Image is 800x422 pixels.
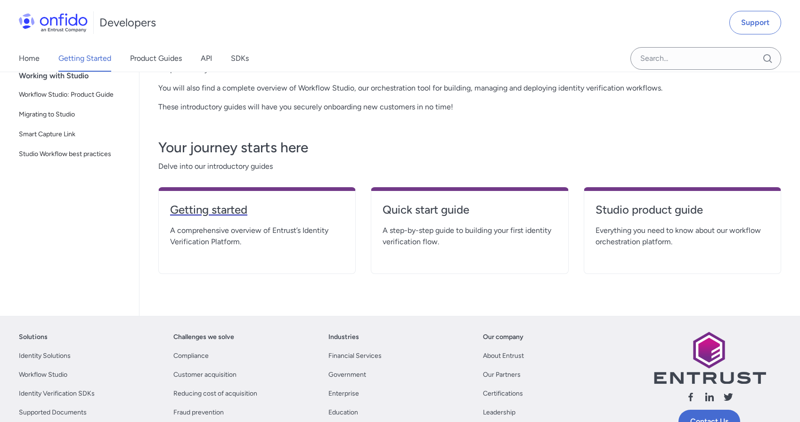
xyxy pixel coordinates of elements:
[158,161,781,172] span: Delve into our introductory guides
[653,331,766,384] img: Entrust logo
[704,391,715,406] a: Follow us linkedin
[15,145,131,164] a: Studio Workflow best practices
[383,225,556,248] span: A step-by-step guide to building your first identity verification flow.
[685,391,696,406] a: Follow us facebook
[170,225,344,248] span: A comprehensive overview of Entrust’s Identity Verification Platform.
[723,391,734,406] a: Follow us X (Twitter)
[19,129,128,140] span: Smart Capture Link
[596,202,769,217] h4: Studio product guide
[173,369,237,381] a: Customer acquisition
[328,407,358,418] a: Education
[328,369,366,381] a: Government
[19,45,40,72] a: Home
[704,391,715,403] svg: Follow us linkedin
[19,331,48,343] a: Solutions
[483,350,524,362] a: About Entrust
[99,15,156,30] h1: Developers
[596,225,769,248] span: Everything you need to know about our workflow orchestration platform.
[173,407,224,418] a: Fraud prevention
[483,407,515,418] a: Leadership
[19,13,88,32] img: Onfido Logo
[19,89,128,100] span: Workflow Studio: Product Guide
[328,388,359,399] a: Enterprise
[729,11,781,34] a: Support
[158,101,781,113] p: These introductory guides will have you securely onboarding new customers in no time!
[383,202,556,217] h4: Quick start guide
[15,85,131,104] a: Workflow Studio: Product Guide
[158,138,781,157] h3: Your journey starts here
[685,391,696,403] svg: Follow us facebook
[15,125,131,144] a: Smart Capture Link
[19,369,67,381] a: Workflow Studio
[483,331,523,343] a: Our company
[170,202,344,217] h4: Getting started
[19,149,128,160] span: Studio Workflow best practices
[328,350,382,362] a: Financial Services
[483,388,523,399] a: Certifications
[173,331,234,343] a: Challenges we solve
[19,388,95,399] a: Identity Verification SDKs
[19,407,87,418] a: Supported Documents
[723,391,734,403] svg: Follow us X (Twitter)
[483,369,521,381] a: Our Partners
[630,47,781,70] input: Onfido search input field
[19,66,135,85] div: Working with Studio
[130,45,182,72] a: Product Guides
[231,45,249,72] a: SDKs
[173,388,257,399] a: Reducing cost of acquisition
[15,105,131,124] a: Migrating to Studio
[58,45,111,72] a: Getting Started
[158,83,781,94] p: You will also find a complete overview of Workflow Studio, our orchestration tool for building, m...
[170,202,344,225] a: Getting started
[596,202,769,225] a: Studio product guide
[328,331,359,343] a: Industries
[173,350,209,362] a: Compliance
[201,45,212,72] a: API
[19,350,71,362] a: Identity Solutions
[383,202,556,225] a: Quick start guide
[19,109,128,120] span: Migrating to Studio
